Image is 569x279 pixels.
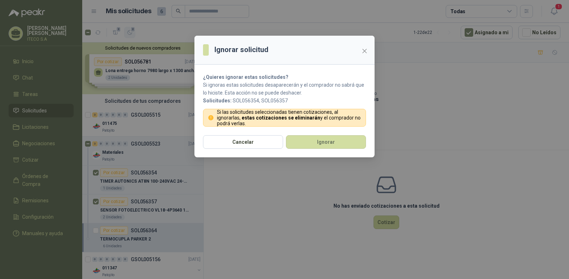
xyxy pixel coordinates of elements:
[359,45,370,57] button: Close
[203,97,366,105] p: SOL056354, SOL056357
[203,98,232,103] b: Solicitudes:
[203,135,283,149] button: Cancelar
[214,44,268,55] h3: Ignorar solicitud
[217,109,362,126] p: Si las solicitudes seleccionadas tienen cotizaciones, al ignorarlas, y el comprador no podrá verlas.
[203,74,288,80] strong: ¿Quieres ignorar estas solicitudes?
[362,48,367,54] span: close
[242,115,320,121] strong: estas cotizaciones se eliminarán
[286,135,366,149] button: Ignorar
[203,81,366,97] p: Si ignoras estas solicitudes desaparecerán y el comprador no sabrá que lo hiciste. Esta acción no...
